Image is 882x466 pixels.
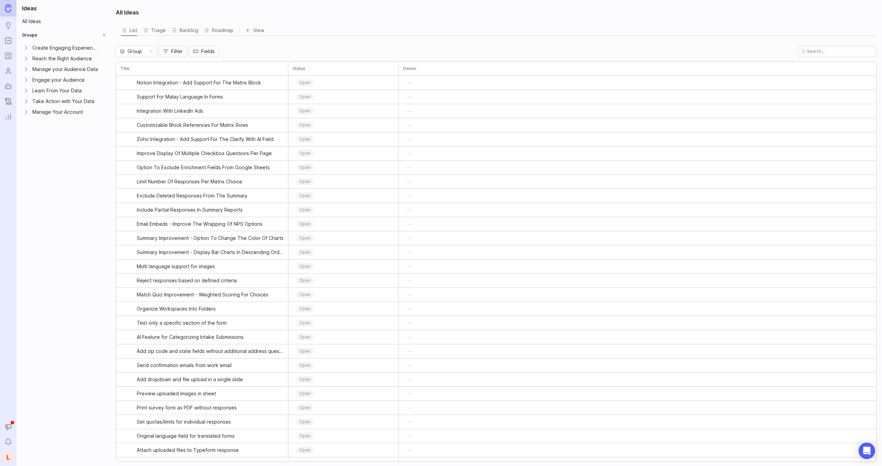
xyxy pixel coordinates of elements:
[137,320,227,326] span: Test only a specific section of the form
[403,66,417,71] h3: Owner
[2,80,14,92] a: Autopilot
[99,30,109,40] button: Create Group
[403,219,416,229] button: —
[137,348,284,355] span: Add zip code and state fields without additional address questions
[2,34,14,47] a: Portal
[299,235,310,241] p: open
[137,164,270,171] span: Option To Exclude Enrichment Fields From Google Sheets
[403,233,416,243] button: —
[245,26,264,35] button: View
[23,87,30,94] button: Expand Learn From Your Data
[403,92,416,102] button: —
[293,91,394,102] div: toggle menu
[137,178,242,185] span: Limit Number Of Responses Per Matrix Choice
[137,76,284,90] a: Notion Integration - Add Support For The Matrix Block
[299,94,310,100] p: open
[137,390,216,397] span: Preview uploaded images in sheet
[293,66,305,71] h3: Status
[201,48,215,55] span: Fields
[299,292,310,297] p: open
[407,122,412,129] span: —
[121,25,137,36] button: List
[407,291,412,298] span: —
[116,8,139,17] h2: All Ideas
[137,330,284,344] a: AI Feature for Categorizing Intake Submissions
[137,79,261,86] span: Notion Integration - Add Support For The Matrix Block
[171,25,198,36] button: Backlog
[137,189,284,203] a: Exclude Deleted Responses From The Summary
[23,44,30,51] button: Expand Create Engaging Experiences
[23,55,30,62] button: Expand Reach the Right Audience
[19,85,109,96] div: Expand Learn From Your DataLearn From Your DataGroup settings
[2,65,14,77] a: Users
[137,443,284,457] a: Attach uploaded files to Typeform response
[293,303,394,314] div: toggle menu
[137,288,284,302] a: Match Quiz Improvement - Weighted Scoring For Choices
[293,289,394,300] div: toggle menu
[137,217,284,231] a: Email Embeds - Improve The Wrapping Of NPS Options
[32,44,99,52] div: Create Engaging Experiences
[158,45,187,57] button: Filter
[19,43,109,53] div: Expand Create Engaging ExperiencesCreate Engaging ExperiencesGroup settings
[116,45,157,57] div: toggle menu
[2,436,14,448] button: Notifications
[137,376,243,383] span: Add dropdown and file upload in a single slide
[407,192,412,199] span: —
[19,64,109,74] a: Expand Manage your Audience DataManage your Audience DataGroup settings
[407,206,412,213] span: —
[23,98,30,105] button: Expand Take Action with Your Data
[137,136,274,143] span: Zoho Integration - Add Support For The Clarify With AI Field
[293,445,394,456] div: toggle menu
[293,374,394,385] div: toggle menu
[403,304,416,314] button: —
[2,50,14,62] a: Roadmaps
[137,387,284,401] a: Preview uploaded images in sheet
[407,249,412,256] span: —
[137,245,284,259] a: Summary Improvement - Display Bar Charts In Descending Order
[407,235,412,242] span: —
[403,290,416,300] button: —
[137,118,284,132] a: Customizable Block References For Matrix Rows
[403,389,416,398] button: —
[293,261,394,272] div: toggle menu
[403,149,416,158] button: —
[2,451,14,463] div: L
[403,445,416,455] button: —
[120,66,130,71] h3: Title
[407,263,412,270] span: —
[137,146,284,160] a: Improve Display Of Multiple Checkbox Questions Per Page
[143,25,166,36] div: Triage
[188,45,219,57] button: Fields
[407,390,412,397] span: —
[143,26,166,35] div: Triage
[293,134,394,145] div: toggle menu
[407,376,412,383] span: —
[137,447,239,454] span: Attach uploaded files to Typeform response
[299,419,310,425] p: open
[299,264,310,269] p: open
[19,53,109,63] a: Expand Reach the Right AudienceReach the Right AudienceGroup settings
[137,263,215,270] span: Multi language support for images
[32,65,99,73] div: Manage your Audience Data
[859,443,875,459] div: Open Intercom Messenger
[137,104,284,118] a: Integration With LinkedIn Ads
[32,76,99,84] div: Engage your Audience
[299,363,310,368] p: open
[407,108,412,114] span: —
[137,358,284,372] a: Send confirmation emails from work email
[403,120,416,130] button: —
[293,346,394,357] div: toggle menu
[137,344,284,358] a: Add zip code and state fields without additional address questions
[137,362,232,369] span: Send confirmation emails from work email
[299,151,310,156] p: open
[403,177,416,186] button: —
[807,48,873,54] input: Search...
[299,122,310,128] p: open
[2,110,14,123] a: Reporting
[19,96,109,107] div: Expand Take Action with Your DataTake Action with Your DataGroup settings
[32,108,99,116] div: Manage Your Account
[293,204,394,215] div: toggle menu
[19,17,109,26] a: All Ideas
[137,175,284,189] a: Limit Number Of Responses Per Matrix Choice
